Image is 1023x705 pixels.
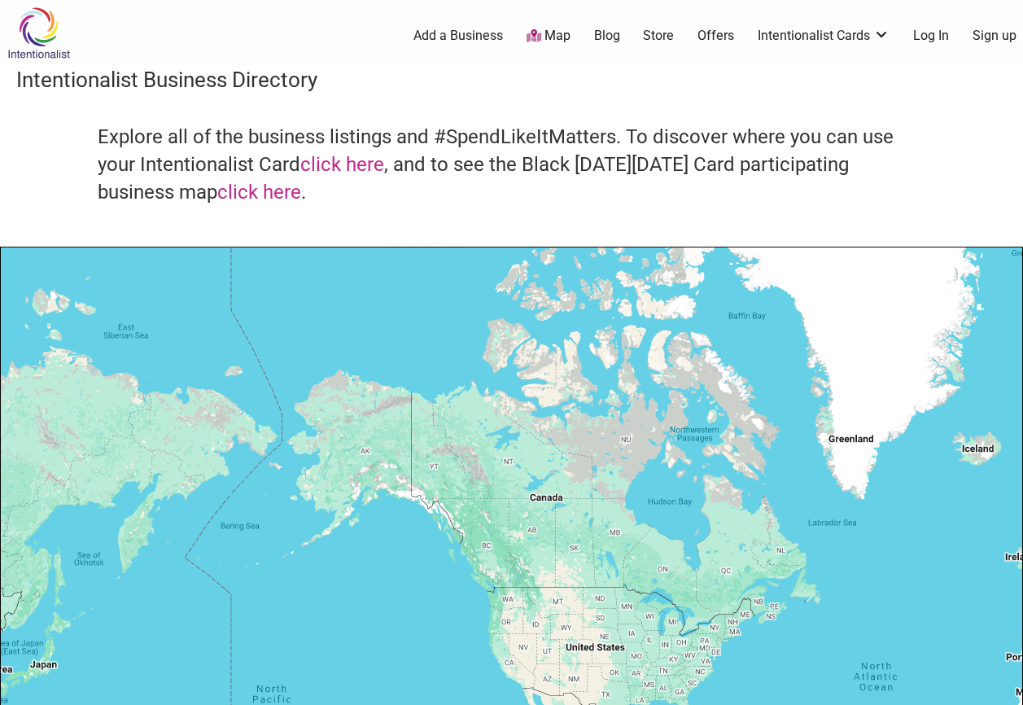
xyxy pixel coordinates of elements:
a: Offers [697,27,734,45]
a: Intentionalist Cards [758,27,890,45]
a: click here [300,153,384,176]
a: Sign up [973,27,1016,45]
a: Blog [594,27,620,45]
h4: Explore all of the business listings and #SpendLikeItMatters. To discover where you can use your ... [98,124,925,206]
a: Log In [913,27,949,45]
a: click here [217,181,301,204]
a: Add a Business [413,27,503,45]
h3: Intentionalist Business Directory [16,65,1007,94]
a: Store [643,27,674,45]
a: Map [527,27,571,46]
